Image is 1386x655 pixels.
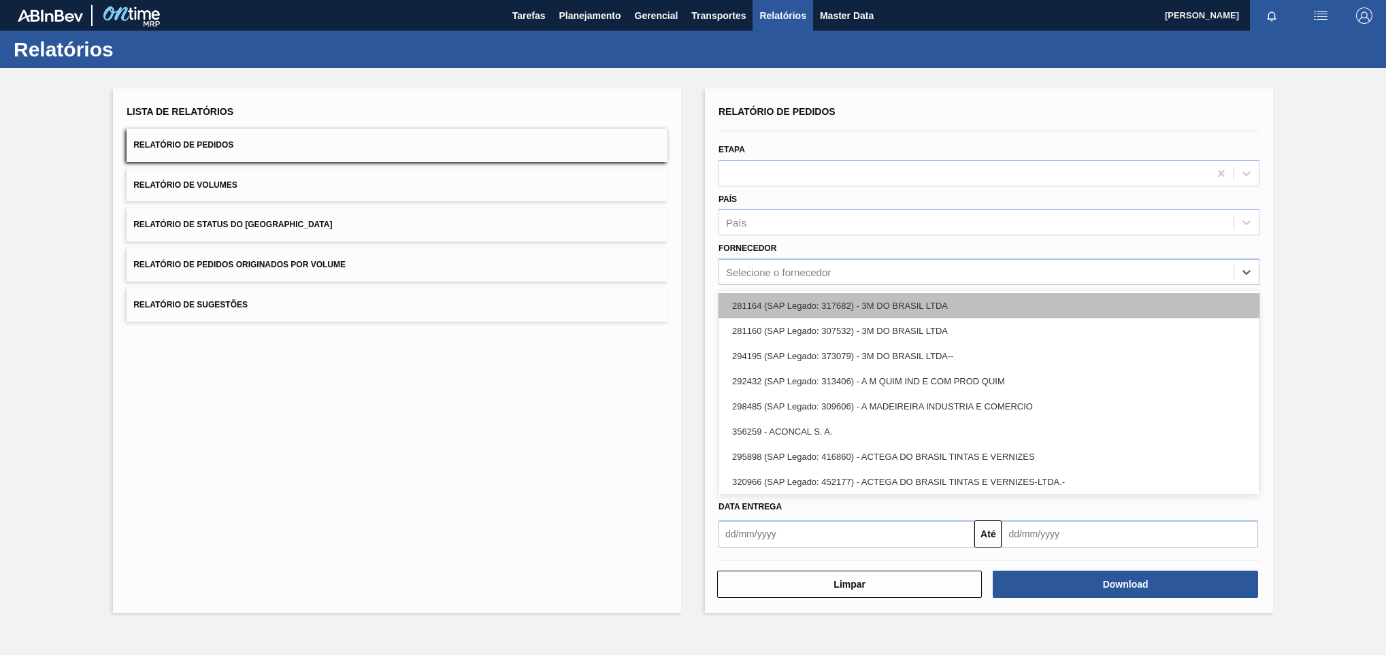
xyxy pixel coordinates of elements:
span: Relatórios [759,7,806,24]
span: Transportes [691,7,746,24]
span: Relatório de Status do [GEOGRAPHIC_DATA] [133,220,332,229]
button: Limpar [717,571,982,598]
div: País [726,217,746,229]
button: Relatório de Sugestões [127,288,667,322]
input: dd/mm/yyyy [719,520,974,548]
div: 298485 (SAP Legado: 309606) - A MADEIREIRA INDUSTRIA E COMERCIO [719,394,1259,419]
span: Gerencial [635,7,678,24]
img: TNhmsLtSVTkK8tSr43FrP2fwEKptu5GPRR3wAAAABJRU5ErkJggg== [18,10,83,22]
span: Lista de Relatórios [127,106,233,117]
span: Relatório de Pedidos [133,140,233,150]
button: Download [993,571,1257,598]
label: País [719,195,737,204]
input: dd/mm/yyyy [1002,520,1257,548]
button: Notificações [1250,6,1293,25]
label: Etapa [719,145,745,154]
button: Relatório de Pedidos Originados por Volume [127,248,667,282]
div: 356259 - ACONCAL S. A. [719,419,1259,444]
span: Master Data [820,7,874,24]
span: Relatório de Pedidos Originados por Volume [133,260,346,269]
span: Planejamento [559,7,621,24]
img: userActions [1313,7,1329,24]
div: 294195 (SAP Legado: 373079) - 3M DO BRASIL LTDA-- [719,343,1259,369]
button: Relatório de Volumes [127,169,667,202]
button: Relatório de Pedidos [127,129,667,162]
span: Data entrega [719,502,782,511]
span: Tarefas [512,7,546,24]
img: Logout [1356,7,1372,24]
div: 281160 (SAP Legado: 307532) - 3M DO BRASIL LTDA [719,318,1259,343]
div: 292432 (SAP Legado: 313406) - A M QUIM IND E COM PROD QUIM [719,369,1259,394]
span: Relatório de Volumes [133,180,237,190]
button: Até [974,520,1002,548]
span: Relatório de Sugestões [133,300,248,309]
button: Relatório de Status do [GEOGRAPHIC_DATA] [127,208,667,241]
div: 295898 (SAP Legado: 416860) - ACTEGA DO BRASIL TINTAS E VERNIZES [719,444,1259,469]
div: 320966 (SAP Legado: 452177) - ACTEGA DO BRASIL TINTAS E VERNIZES-LTDA.- [719,469,1259,494]
div: Selecione o fornecedor [726,267,831,278]
label: Fornecedor [719,243,776,253]
div: 281164 (SAP Legado: 317682) - 3M DO BRASIL LTDA [719,293,1259,318]
h1: Relatórios [14,41,255,57]
span: Relatório de Pedidos [719,106,836,117]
